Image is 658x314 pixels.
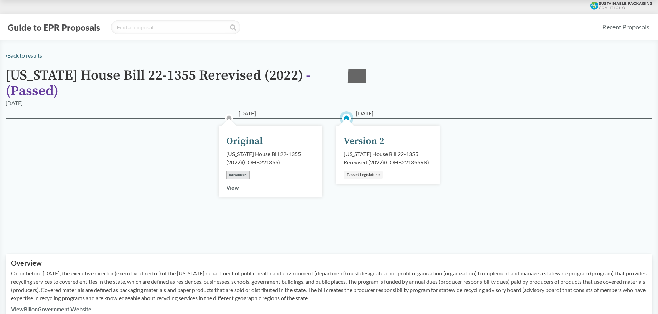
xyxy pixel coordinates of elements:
[11,306,92,312] a: ViewBillonGovernment Website
[344,171,383,179] div: Passed Legislature
[344,150,432,166] div: [US_STATE] House Bill 22-1355 Rerevised (2022) ( COHB221355RR )
[6,99,23,107] div: [DATE]
[356,109,373,118] span: [DATE]
[226,134,263,149] div: Original
[344,134,384,149] div: Version 2
[11,259,647,267] h2: Overview
[11,269,647,302] p: On or before [DATE], the executive director (executive director) of the [US_STATE] department of ...
[6,67,311,100] span: - ( Passed )
[6,22,102,33] button: Guide to EPR Proposals
[226,171,250,179] div: Introduced
[599,19,652,35] a: Recent Proposals
[226,184,239,191] a: View
[226,150,315,166] div: [US_STATE] House Bill 22-1355 (2022) ( COHB221355 )
[6,68,337,99] h1: [US_STATE] House Bill 22-1355 Rerevised (2022)
[111,20,240,34] input: Find a proposal
[239,109,256,118] span: [DATE]
[6,52,42,59] a: ‹Back to results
